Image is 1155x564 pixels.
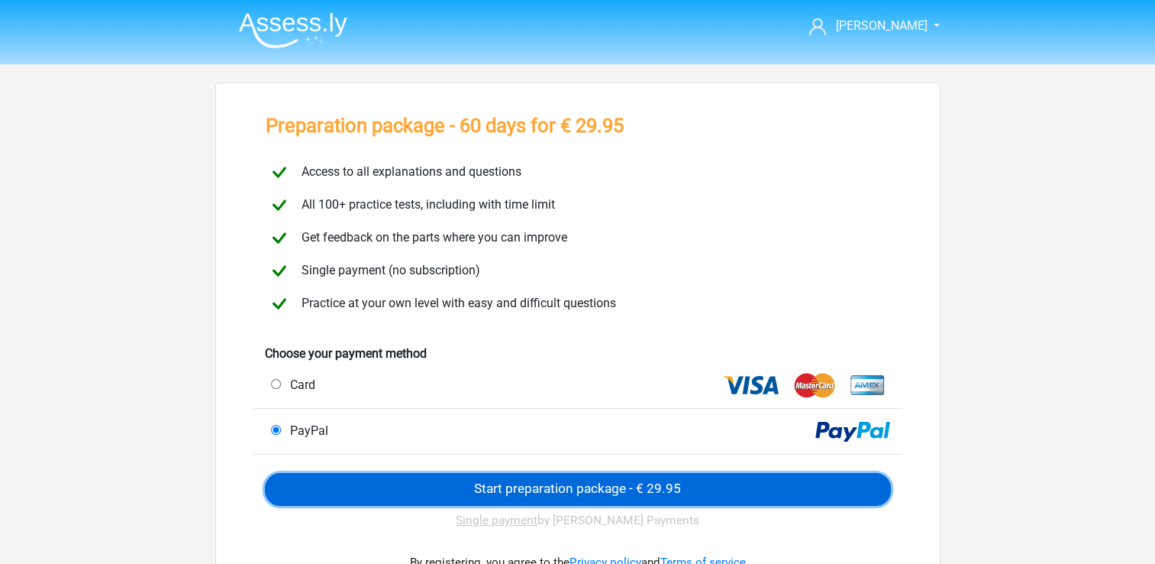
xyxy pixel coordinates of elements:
img: checkmark [266,192,292,219]
u: Single payment [456,514,537,527]
span: [PERSON_NAME] [835,18,927,33]
span: Card [284,378,315,392]
a: [PERSON_NAME] [803,17,928,35]
img: checkmark [266,290,292,317]
div: by [PERSON_NAME] Payments [265,506,891,536]
input: Start preparation package - € 29.95 [265,473,891,506]
span: Practice at your own level with easy and difficult questions [295,296,616,310]
img: Assessly [239,12,347,48]
img: checkmark [266,159,292,186]
span: PayPal [284,423,328,438]
img: checkmark [266,225,292,251]
span: All 100+ practice tests, including with time limit [295,197,555,212]
span: Single payment (no subscription) [295,263,480,277]
span: Access to all explanations and questions [295,164,521,179]
img: checkmark [266,258,292,284]
b: Choose your payment method [265,346,427,361]
span: Get feedback on the parts where you can improve [295,230,567,245]
h3: Preparation package - 60 days for € 29.95 [266,114,624,138]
